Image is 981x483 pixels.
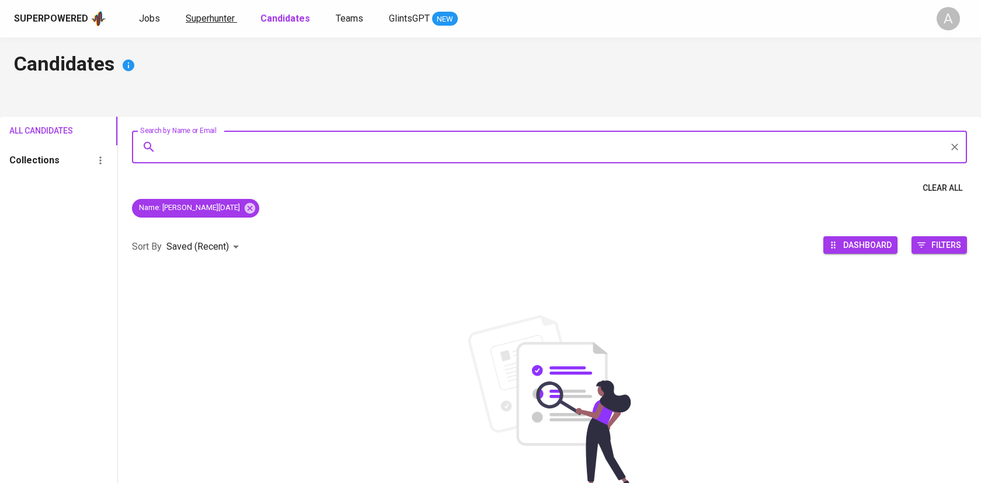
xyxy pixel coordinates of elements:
span: Dashboard [843,237,892,253]
a: Teams [336,12,366,26]
p: Saved (Recent) [166,240,229,254]
span: Name : [PERSON_NAME][DATE] [132,202,247,213]
p: Sort By [132,240,162,254]
div: Saved (Recent) [166,236,243,258]
a: Candidates [260,12,312,26]
span: Clear All [923,181,962,195]
span: Superhunter [186,13,235,24]
img: app logo [91,10,106,27]
div: Name: [PERSON_NAME][DATE] [132,199,259,218]
a: Superhunter [186,12,237,26]
div: Superpowered [14,12,88,26]
span: NEW [432,13,458,25]
b: Candidates [260,13,310,24]
span: Jobs [139,13,160,24]
button: Clear All [918,177,967,199]
a: Jobs [139,12,162,26]
button: Clear [947,139,963,155]
div: A [937,7,960,30]
span: Filters [931,237,961,253]
a: Superpoweredapp logo [14,10,106,27]
h4: Candidates [14,51,967,79]
span: GlintsGPT [389,13,430,24]
span: All Candidates [9,124,57,138]
button: Dashboard [823,236,897,254]
a: GlintsGPT NEW [389,12,458,26]
h6: Collections [9,152,60,169]
span: Teams [336,13,363,24]
button: Filters [912,236,967,254]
